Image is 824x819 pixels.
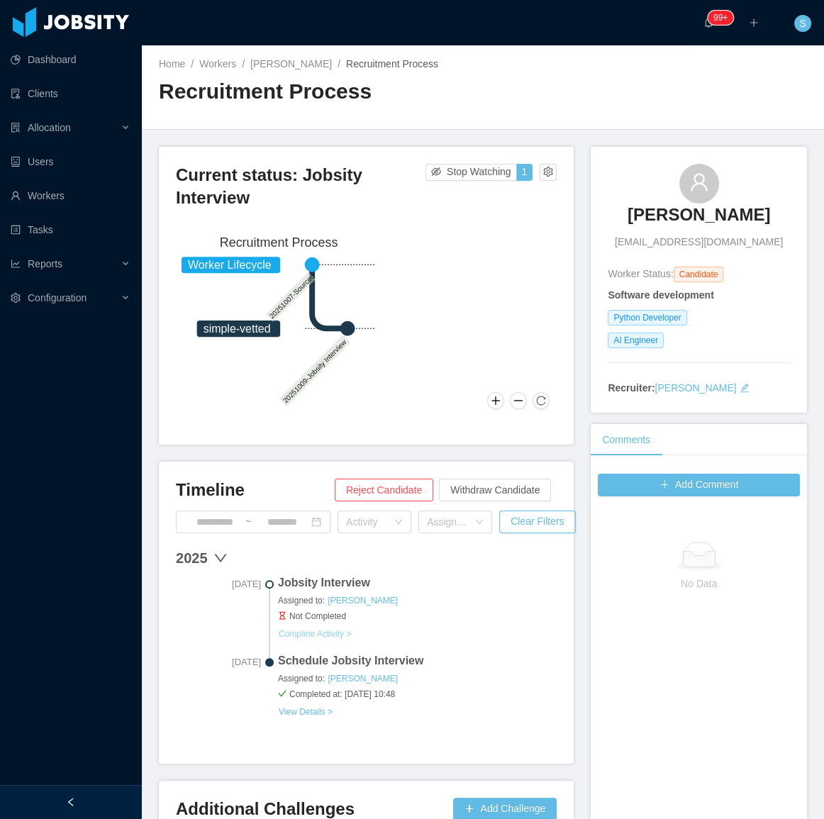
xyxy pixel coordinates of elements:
a: icon: auditClients [11,79,130,108]
span: [DATE] [176,655,261,669]
span: Allocation [28,122,71,133]
a: [PERSON_NAME] [250,58,332,69]
h3: Timeline [176,479,335,501]
span: / [191,58,194,69]
button: View Details > [278,706,333,718]
span: Not Completed [278,610,557,623]
span: Completed at: [DATE] 10:48 [278,688,557,701]
i: icon: check [278,689,286,698]
span: [DATE] [176,577,261,591]
p: No Data [609,576,789,591]
span: AI Engineer [608,333,664,348]
text: Recruitment Process [220,236,338,250]
span: Recruitment Process [346,58,438,69]
i: icon: solution [11,123,21,133]
span: Schedule Jobsity Interview [278,652,557,669]
a: icon: userWorkers [11,182,130,210]
span: Jobsity Interview [278,574,557,591]
span: Python Developer [608,310,686,325]
span: down [213,551,228,565]
span: [EMAIL_ADDRESS][DOMAIN_NAME] [615,235,783,250]
span: / [242,58,245,69]
i: icon: down [475,518,484,528]
button: icon: eye-invisibleStop Watching [425,164,517,181]
a: [PERSON_NAME] [628,204,770,235]
button: Reset Zoom [533,392,550,409]
button: Zoom In [487,392,504,409]
button: icon: setting [540,164,557,181]
a: [PERSON_NAME] [327,673,399,684]
strong: Recruiter: [608,382,655,394]
span: Assigned to: [278,672,557,685]
a: Complete Activity > [278,628,352,639]
h2: Recruitment Process [159,77,483,106]
sup: 1214 [708,11,733,25]
button: Complete Activity > [278,628,352,640]
i: icon: user [689,172,709,192]
strong: Software development [608,289,713,301]
i: icon: hourglass [278,611,286,620]
text: 20251009-Jobsity Interview [282,338,348,405]
i: icon: calendar [311,517,321,527]
span: Worker Status: [608,268,673,279]
tspan: Worker Lifecycle [188,259,272,271]
i: icon: line-chart [11,259,21,269]
button: 1 [516,164,533,181]
div: Assigned to [427,515,468,529]
div: Comments [591,424,662,456]
i: icon: edit [740,383,750,393]
span: Assigned to: [278,594,557,607]
i: icon: plus [749,18,759,28]
div: Activity [346,515,387,529]
h3: [PERSON_NAME] [628,204,770,226]
button: Clear Filters [499,511,575,533]
span: Reports [28,258,62,269]
text: 20251007-Sourced [268,272,316,321]
div: 2025 down [176,547,557,569]
i: icon: down [394,518,403,528]
a: [PERSON_NAME] [327,595,399,606]
span: / [338,58,340,69]
i: icon: setting [11,293,21,303]
tspan: simple-vetted [204,323,271,335]
a: [PERSON_NAME] [655,382,736,394]
a: icon: pie-chartDashboard [11,45,130,74]
button: Withdraw Candidate [439,479,551,501]
i: icon: bell [703,18,713,28]
a: View Details > [278,706,333,717]
a: Workers [199,58,236,69]
button: Reject Candidate [335,479,433,501]
button: icon: plusAdd Comment [598,474,800,496]
span: Candidate [674,267,724,282]
a: Home [159,58,185,69]
a: icon: robotUsers [11,147,130,176]
h3: Current status: Jobsity Interview [176,164,425,210]
a: icon: profileTasks [11,216,130,244]
span: S [799,15,806,32]
span: Configuration [28,292,87,303]
button: Zoom Out [510,392,527,409]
